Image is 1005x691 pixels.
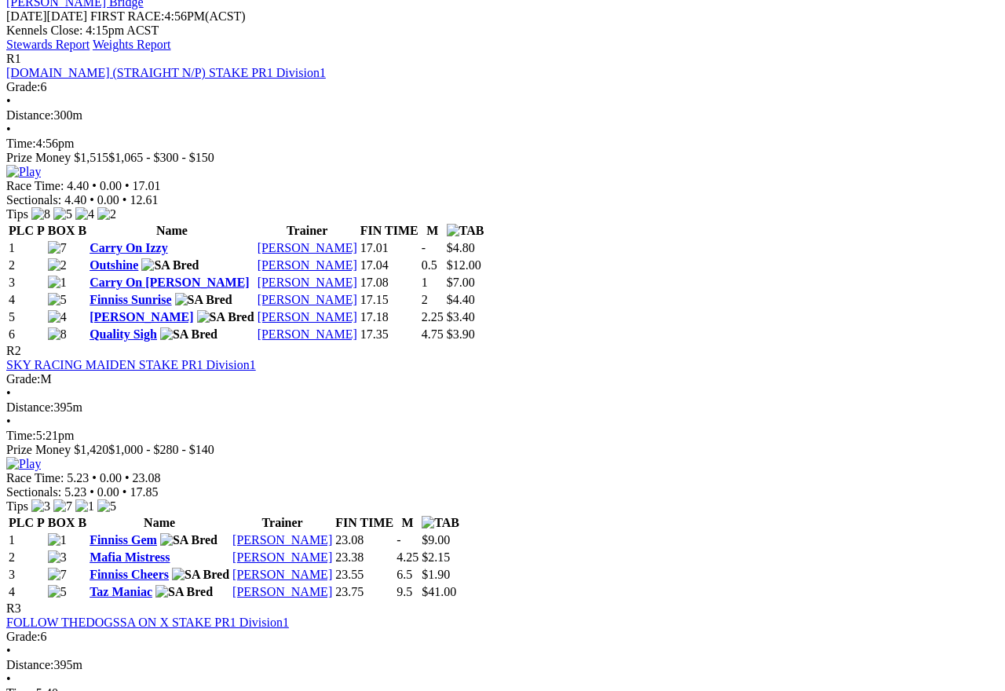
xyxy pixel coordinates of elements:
[48,310,67,324] img: 4
[133,471,161,484] span: 23.08
[422,293,428,306] text: 2
[8,240,46,256] td: 1
[6,457,41,471] img: Play
[6,630,999,644] div: 6
[97,207,116,221] img: 2
[258,241,357,254] a: [PERSON_NAME]
[48,293,67,307] img: 5
[6,358,256,371] a: SKY RACING MAIDEN STAKE PR1 Division1
[6,372,999,386] div: M
[93,38,171,51] a: Weights Report
[125,471,130,484] span: •
[6,52,21,65] span: R1
[6,122,11,136] span: •
[6,24,999,38] div: Kennels Close: 4:15pm ACST
[90,533,157,547] a: Finniss Gem
[6,616,289,629] a: FOLLOW THEDOGSSA ON X STAKE PR1 Division1
[6,429,999,443] div: 5:21pm
[75,499,94,514] img: 1
[334,584,394,600] td: 23.75
[6,9,47,23] span: [DATE]
[422,585,456,598] span: $41.00
[130,193,158,207] span: 12.61
[397,550,418,564] text: 4.25
[422,310,444,324] text: 2.25
[9,516,34,529] span: PLC
[97,485,119,499] span: 0.00
[6,672,11,686] span: •
[8,258,46,273] td: 2
[6,443,999,457] div: Prize Money $1,420
[90,293,171,306] a: Finniss Sunrise
[447,310,475,324] span: $3.40
[53,207,72,221] img: 5
[90,9,164,23] span: FIRST RACE:
[133,179,161,192] span: 17.01
[78,516,86,529] span: B
[67,179,89,192] span: 4.40
[360,309,419,325] td: 17.18
[90,258,138,272] a: Outshine
[75,207,94,221] img: 4
[160,327,217,342] img: SA Bred
[53,499,72,514] img: 7
[397,568,412,581] text: 6.5
[6,80,999,94] div: 6
[67,471,89,484] span: 5.23
[90,276,250,289] a: Carry On [PERSON_NAME]
[90,327,157,341] a: Quality Sigh
[8,532,46,548] td: 1
[8,550,46,565] td: 2
[6,108,53,122] span: Distance:
[6,415,11,428] span: •
[397,533,400,547] text: -
[8,292,46,308] td: 4
[257,223,358,239] th: Trainer
[48,224,75,237] span: BOX
[258,276,357,289] a: [PERSON_NAME]
[9,224,34,237] span: PLC
[6,165,41,179] img: Play
[141,258,199,272] img: SA Bred
[90,550,170,564] a: Mafia Mistress
[422,568,450,581] span: $1.90
[197,310,254,324] img: SA Bred
[175,293,232,307] img: SA Bred
[6,9,87,23] span: [DATE]
[422,533,450,547] span: $9.00
[90,241,168,254] a: Carry On Izzy
[447,327,475,341] span: $3.90
[160,533,217,547] img: SA Bred
[422,258,437,272] text: 0.5
[422,516,459,530] img: TAB
[232,585,332,598] a: [PERSON_NAME]
[334,550,394,565] td: 23.38
[6,344,21,357] span: R2
[422,241,426,254] text: -
[48,327,67,342] img: 8
[6,108,999,122] div: 300m
[90,193,94,207] span: •
[334,567,394,583] td: 23.55
[122,485,127,499] span: •
[78,224,86,237] span: B
[360,223,419,239] th: FIN TIME
[6,644,11,657] span: •
[90,485,94,499] span: •
[447,276,475,289] span: $7.00
[8,327,46,342] td: 6
[447,224,484,238] img: TAB
[6,94,11,108] span: •
[6,193,61,207] span: Sectionals:
[232,568,332,581] a: [PERSON_NAME]
[360,292,419,308] td: 17.15
[360,327,419,342] td: 17.35
[447,293,475,306] span: $4.40
[258,310,357,324] a: [PERSON_NAME]
[97,499,116,514] img: 5
[334,532,394,548] td: 23.08
[97,193,119,207] span: 0.00
[447,258,481,272] span: $12.00
[100,471,122,484] span: 0.00
[6,386,11,400] span: •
